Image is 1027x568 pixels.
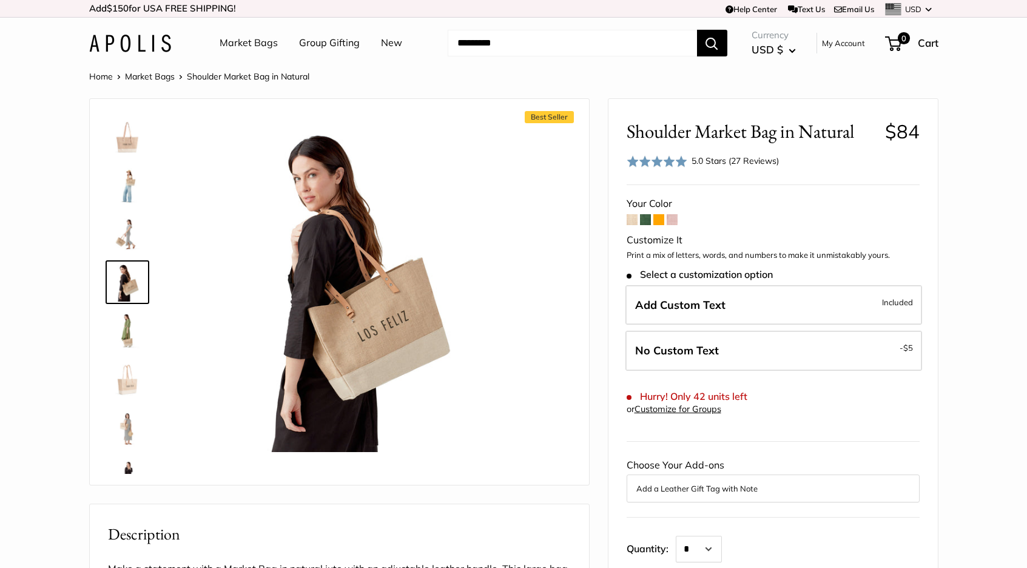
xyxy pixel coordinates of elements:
[752,43,783,56] span: USD $
[89,71,113,82] a: Home
[381,34,402,52] a: New
[106,260,149,304] a: Shoulder Market Bag in Natural
[108,457,147,496] img: Shoulder Market Bag in Natural
[106,212,149,255] a: Shoulder Market Bag in Natural
[106,406,149,450] a: Shoulder Market Bag in Natural
[186,117,521,452] img: Shoulder Market Bag in Natural
[726,4,777,14] a: Help Center
[635,404,721,414] a: Customize for Groups
[822,36,865,50] a: My Account
[525,111,574,123] span: Best Seller
[106,357,149,401] a: Shoulder Market Bag in Natural
[635,343,719,357] span: No Custom Text
[108,214,147,253] img: Shoulder Market Bag in Natural
[903,343,913,353] span: $5
[697,30,727,56] button: Search
[882,295,913,309] span: Included
[627,269,773,280] span: Select a customization option
[627,120,876,143] span: Shoulder Market Bag in Natural
[108,263,147,302] img: Shoulder Market Bag in Natural
[627,231,920,249] div: Customize It
[636,481,910,496] button: Add a Leather Gift Tag with Note
[627,391,747,402] span: Hurry! Only 42 units left
[448,30,697,56] input: Search...
[220,34,278,52] a: Market Bags
[834,4,874,14] a: Email Us
[108,360,147,399] img: Shoulder Market Bag in Natural
[900,340,913,355] span: -
[106,309,149,353] a: Shoulder Market Bag in Natural
[89,35,171,52] img: Apolis
[886,33,938,53] a: 0 Cart
[627,249,920,262] p: Print a mix of letters, words, and numbers to make it unmistakably yours.
[905,4,921,14] span: USD
[918,36,938,49] span: Cart
[897,32,909,44] span: 0
[885,120,920,143] span: $84
[108,117,147,156] img: Shoulder Market Bag in Natural
[125,71,175,82] a: Market Bags
[187,71,309,82] span: Shoulder Market Bag in Natural
[625,331,922,371] label: Leave Blank
[627,401,721,418] div: or
[89,69,309,84] nav: Breadcrumb
[625,285,922,325] label: Add Custom Text
[635,298,726,312] span: Add Custom Text
[108,311,147,350] img: Shoulder Market Bag in Natural
[108,166,147,205] img: Shoulder Market Bag in Natural
[108,408,147,447] img: Shoulder Market Bag in Natural
[106,455,149,498] a: Shoulder Market Bag in Natural
[627,456,920,502] div: Choose Your Add-ons
[108,522,571,546] h2: Description
[627,195,920,213] div: Your Color
[788,4,825,14] a: Text Us
[107,2,129,14] span: $150
[299,34,360,52] a: Group Gifting
[106,115,149,158] a: Shoulder Market Bag in Natural
[752,27,796,44] span: Currency
[752,40,796,59] button: USD $
[106,163,149,207] a: Shoulder Market Bag in Natural
[627,532,676,563] label: Quantity:
[692,154,779,167] div: 5.0 Stars (27 Reviews)
[627,152,780,170] div: 5.0 Stars (27 Reviews)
